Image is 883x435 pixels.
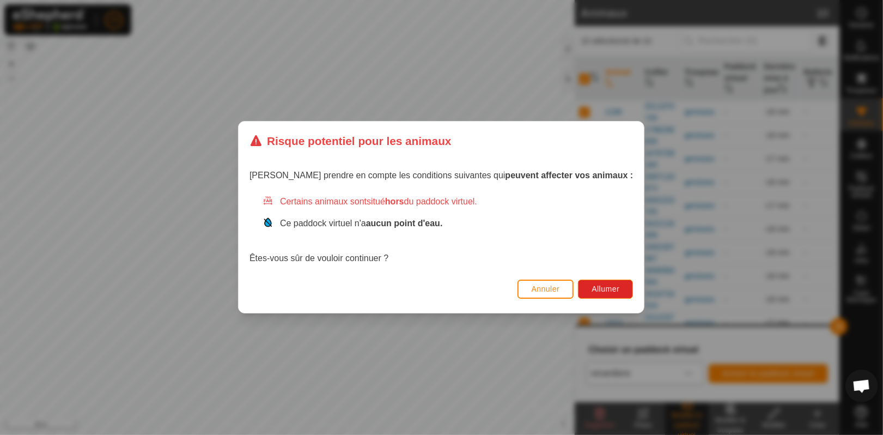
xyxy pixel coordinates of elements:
div: Certains animaux sont [263,196,633,209]
span: Allumer [592,285,620,294]
div: Risque potentiel pour les animaux [249,132,452,149]
strong: hors [385,197,404,207]
strong: aucun point d'eau. [366,219,443,228]
button: Allumer [578,280,634,299]
strong: peuvent affecter vos animaux : [506,171,634,180]
span: [PERSON_NAME] prendre en compte les conditions suivantes qui [249,171,633,180]
div: Ouvrir le chat [845,370,878,402]
div: Êtes-vous sûr de vouloir continuer ? [249,196,633,265]
span: Ce paddock virtuel n'a [280,219,443,228]
span: situé du paddock virtuel. [367,197,478,207]
span: Annuler [532,285,560,294]
button: Annuler [517,280,574,299]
